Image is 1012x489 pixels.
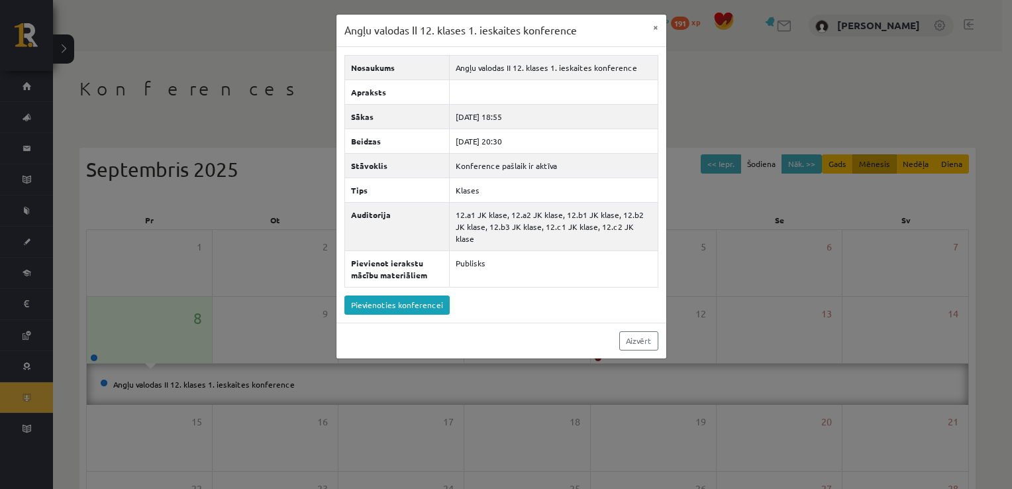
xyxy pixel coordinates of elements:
[619,331,658,351] a: Aizvērt
[344,178,450,202] th: Tips
[344,104,450,129] th: Sākas
[450,55,658,80] td: Angļu valodas II 12. klases 1. ieskaites konference
[344,296,450,315] a: Pievienoties konferencei
[450,202,658,250] td: 12.a1 JK klase, 12.a2 JK klase, 12.b1 JK klase, 12.b2 JK klase, 12.b3 JK klase, 12.c1 JK klase, 1...
[450,129,658,153] td: [DATE] 20:30
[450,178,658,202] td: Klases
[344,55,450,80] th: Nosaukums
[344,250,450,287] th: Pievienot ierakstu mācību materiāliem
[645,15,666,40] button: ×
[450,153,658,178] td: Konference pašlaik ir aktīva
[344,202,450,250] th: Auditorija
[450,104,658,129] td: [DATE] 18:55
[344,153,450,178] th: Stāvoklis
[450,250,658,287] td: Publisks
[344,23,577,38] h3: Angļu valodas II 12. klases 1. ieskaites konference
[344,80,450,104] th: Apraksts
[344,129,450,153] th: Beidzas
